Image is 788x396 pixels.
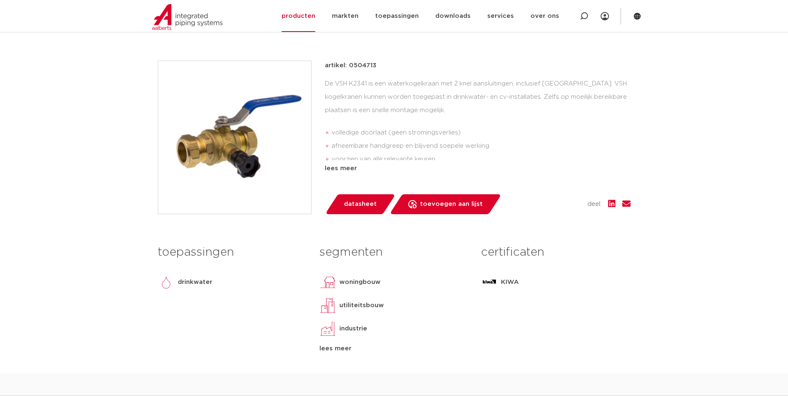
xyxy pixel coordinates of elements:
span: toevoegen aan lijst [420,198,483,211]
img: Product Image for VSH Super waterkogelkraan met aftap FF 22 [158,61,311,214]
img: utiliteitsbouw [319,297,336,314]
img: woningbouw [319,274,336,291]
span: datasheet [344,198,377,211]
div: lees meer [319,344,469,354]
li: voorzien van alle relevante keuren [331,153,631,166]
h3: certificaten [481,244,630,261]
p: artikel: 0504713 [325,61,376,71]
p: woningbouw [339,277,380,287]
img: KIWA [481,274,498,291]
p: KIWA [501,277,519,287]
li: afneembare handgreep en blijvend soepele werking [331,139,631,153]
h3: segmenten [319,244,469,261]
p: industrie [339,324,367,334]
li: volledige doorlaat (geen stromingsverlies) [331,126,631,139]
p: drinkwater [178,277,212,287]
h3: toepassingen [158,244,307,261]
img: drinkwater [158,274,174,291]
span: deel: [587,199,601,209]
div: lees meer [325,164,631,174]
img: industrie [319,320,336,337]
div: De VSH K2341 is een waterkogelkraan met 2 knel aansluitingen, inclusief [GEOGRAPHIC_DATA]. VSH ko... [325,77,631,160]
p: utiliteitsbouw [339,301,384,310]
a: datasheet [325,194,395,214]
